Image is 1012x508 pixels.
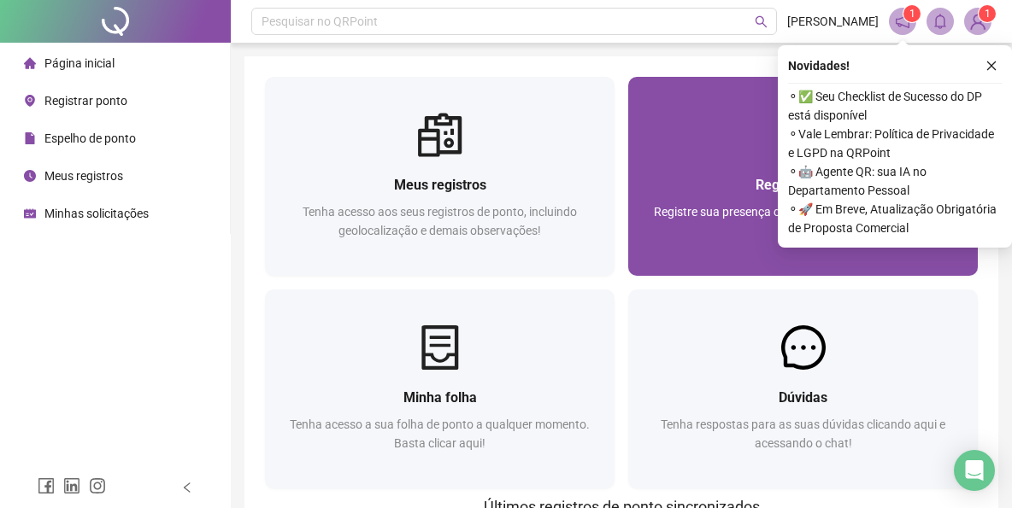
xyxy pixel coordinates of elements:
[44,207,149,220] span: Minhas solicitações
[24,57,36,69] span: home
[290,417,590,450] span: Tenha acesso a sua folha de ponto a qualquer momento. Basta clicar aqui!
[788,162,1002,200] span: ⚬ 🤖 Agente QR: sua IA no Departamento Pessoal
[965,9,991,34] img: 71792
[756,177,850,193] span: Registrar ponto
[24,95,36,107] span: environment
[986,60,997,72] span: close
[788,200,1002,237] span: ⚬ 🚀 Em Breve, Atualização Obrigatória de Proposta Comercial
[44,131,136,145] span: Espelho de ponto
[903,5,921,22] sup: 1
[933,14,948,29] span: bell
[44,94,127,108] span: Registrar ponto
[954,450,995,491] div: Open Intercom Messenger
[265,289,615,488] a: Minha folhaTenha acesso a sua folha de ponto a qualquer momento. Basta clicar aqui!
[628,289,978,488] a: DúvidasTenha respostas para as suas dúvidas clicando aqui e acessando o chat!
[44,56,115,70] span: Página inicial
[895,14,910,29] span: notification
[24,170,36,182] span: clock-circle
[909,8,915,20] span: 1
[24,132,36,144] span: file
[403,389,477,406] span: Minha folha
[394,177,486,193] span: Meus registros
[63,477,80,494] span: linkedin
[44,169,123,183] span: Meus registros
[979,5,996,22] sup: Atualize o seu contato no menu Meus Dados
[38,477,55,494] span: facebook
[661,417,945,450] span: Tenha respostas para as suas dúvidas clicando aqui e acessando o chat!
[303,205,577,237] span: Tenha acesso aos seus registros de ponto, incluindo geolocalização e demais observações!
[89,477,106,494] span: instagram
[779,389,827,406] span: Dúvidas
[628,77,978,276] a: Registrar pontoRegistre sua presença com rapidez e segurança clicando aqui!
[787,12,879,31] span: [PERSON_NAME]
[755,15,768,28] span: search
[654,205,953,237] span: Registre sua presença com rapidez e segurança clicando aqui!
[788,87,1002,125] span: ⚬ ✅ Seu Checklist de Sucesso do DP está disponível
[24,207,36,219] span: schedule
[788,125,1002,162] span: ⚬ Vale Lembrar: Política de Privacidade e LGPD na QRPoint
[985,8,991,20] span: 1
[788,56,850,75] span: Novidades !
[181,482,193,493] span: left
[265,77,615,276] a: Meus registrosTenha acesso aos seus registros de ponto, incluindo geolocalização e demais observa...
